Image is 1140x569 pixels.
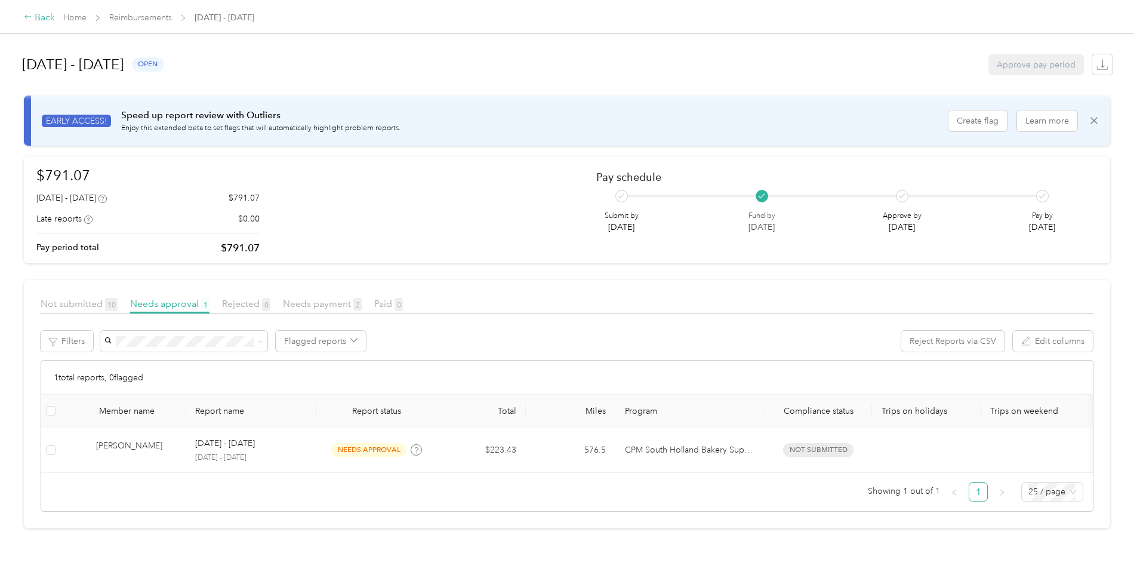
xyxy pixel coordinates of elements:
button: right [993,482,1012,502]
span: [DATE] - [DATE] [195,11,254,24]
div: Late reports [36,213,93,225]
a: Reimbursements [109,13,172,23]
span: right [999,489,1006,496]
div: [PERSON_NAME] [96,439,176,460]
p: Trips on weekend [990,406,1080,416]
td: 576.5 [526,427,615,473]
li: 1 [969,482,988,502]
div: [DATE] - [DATE] [36,192,107,204]
span: Needs approval [130,298,209,309]
span: EARLY ACCESS! [42,115,111,127]
span: 2 [353,298,362,311]
span: open [132,57,164,71]
span: needs approval [331,443,406,457]
p: [DATE] [883,221,922,233]
p: [DATE] [1029,221,1055,233]
p: Speed up report review with Outliers [121,108,400,123]
li: Next Page [993,482,1012,502]
p: Pay period total [36,241,99,254]
p: CPM South Holland Bakery Supply Co [625,444,755,457]
span: Not submitted [783,443,854,457]
span: Paid [374,298,403,309]
p: $791.07 [221,241,260,256]
div: 1 total reports, 0 flagged [41,361,1093,395]
span: Not submitted [41,298,118,309]
button: Create flag [948,110,1007,131]
button: Edit columns [1013,331,1093,352]
div: Miles [535,406,606,416]
span: 10 [105,298,118,311]
h1: [DATE] - [DATE] [22,50,124,79]
p: Enjoy this extended beta to set flags that will automatically highlight problem reports. [121,123,400,134]
span: Report status [326,406,427,416]
p: [DATE] [605,221,639,233]
span: 0 [395,298,403,311]
button: left [945,482,964,502]
h1: $791.07 [36,165,260,186]
p: [DATE] - [DATE] [195,437,255,450]
button: Reject Reports via CSV [901,331,1005,352]
div: Member name [99,406,176,416]
div: Back [24,11,55,25]
button: Learn more [1017,110,1077,131]
a: 1 [969,483,987,501]
p: Submit by [605,211,639,222]
td: CPM South Holland Bakery Supply Co [615,427,765,473]
p: Fund by [748,211,775,222]
p: Pay by [1029,211,1055,222]
p: [DATE] [748,221,775,233]
span: 25 / page [1028,483,1076,501]
p: Trips on holidays [882,406,971,416]
a: Home [63,13,87,23]
td: $223.43 [436,427,526,473]
p: Approve by [883,211,922,222]
th: Program [615,395,765,427]
button: Flagged reports [276,331,366,352]
span: 1 [201,298,209,311]
iframe: Everlance-gr Chat Button Frame [1073,502,1140,569]
span: Needs payment [283,298,362,309]
span: Showing 1 out of 1 [868,482,940,500]
div: Total [446,406,516,416]
span: 0 [262,298,270,311]
p: [DATE] - [DATE] [195,453,307,463]
li: Previous Page [945,482,964,502]
th: Member name [60,395,186,427]
h2: Pay schedule [596,171,1077,183]
p: $791.07 [229,192,260,204]
span: left [951,489,958,496]
div: Page Size [1021,482,1083,502]
th: Report name [186,395,317,427]
span: Compliance status [774,406,862,416]
p: $0.00 [238,213,260,225]
button: Filters [41,331,93,352]
span: Rejected [222,298,270,309]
